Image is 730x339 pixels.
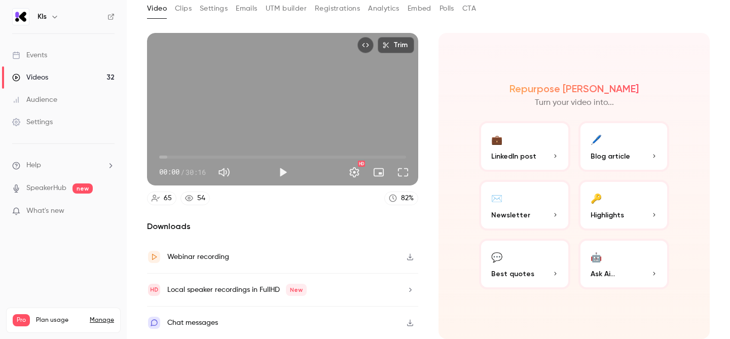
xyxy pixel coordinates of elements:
[357,37,374,53] button: Embed video
[167,251,229,263] div: Webinar recording
[591,210,624,220] span: Highlights
[38,12,47,22] h6: Kls
[12,72,48,83] div: Videos
[197,193,205,204] div: 54
[479,121,570,172] button: 💼LinkedIn post
[578,121,670,172] button: 🖊️Blog article
[36,316,84,324] span: Plan usage
[491,269,534,279] span: Best quotes
[214,162,234,182] button: Mute
[491,151,536,162] span: LinkedIn post
[159,167,179,177] span: 00:00
[26,183,66,194] a: SpeakerHub
[236,1,257,17] button: Emails
[186,167,206,177] span: 30:16
[13,314,30,326] span: Pro
[147,220,418,233] h2: Downloads
[401,193,414,204] div: 82 %
[175,1,192,17] button: Clips
[591,151,630,162] span: Blog article
[368,1,399,17] button: Analytics
[180,192,210,205] a: 54
[344,162,364,182] button: Settings
[12,50,47,60] div: Events
[591,190,602,206] div: 🔑
[147,192,176,205] a: 65
[578,239,670,289] button: 🤖Ask Ai...
[315,1,360,17] button: Registrations
[180,167,185,177] span: /
[578,180,670,231] button: 🔑Highlights
[159,167,206,177] div: 00:00
[200,1,228,17] button: Settings
[462,1,476,17] button: CTA
[408,1,431,17] button: Embed
[479,180,570,231] button: ✉️Newsletter
[491,190,502,206] div: ✉️
[167,284,307,296] div: Local speaker recordings in FullHD
[286,284,307,296] span: New
[384,192,418,205] a: 82%
[491,210,530,220] span: Newsletter
[591,249,602,265] div: 🤖
[535,97,614,109] p: Turn your video into...
[90,316,114,324] a: Manage
[164,193,172,204] div: 65
[102,207,115,216] iframe: Noticeable Trigger
[440,1,454,17] button: Polls
[12,160,115,171] li: help-dropdown-opener
[378,37,414,53] button: Trim
[591,269,615,279] span: Ask Ai...
[369,162,389,182] button: Turn on miniplayer
[591,131,602,147] div: 🖊️
[12,117,53,127] div: Settings
[167,317,218,329] div: Chat messages
[147,1,167,17] button: Video
[26,206,64,216] span: What's new
[479,239,570,289] button: 💬Best quotes
[273,162,293,182] button: Play
[393,162,413,182] button: Full screen
[491,249,502,265] div: 💬
[72,183,93,194] span: new
[509,83,639,95] h2: Repurpose [PERSON_NAME]
[13,9,29,25] img: Kls
[358,161,365,167] div: HD
[12,95,57,105] div: Audience
[491,131,502,147] div: 💼
[266,1,307,17] button: UTM builder
[26,160,41,171] span: Help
